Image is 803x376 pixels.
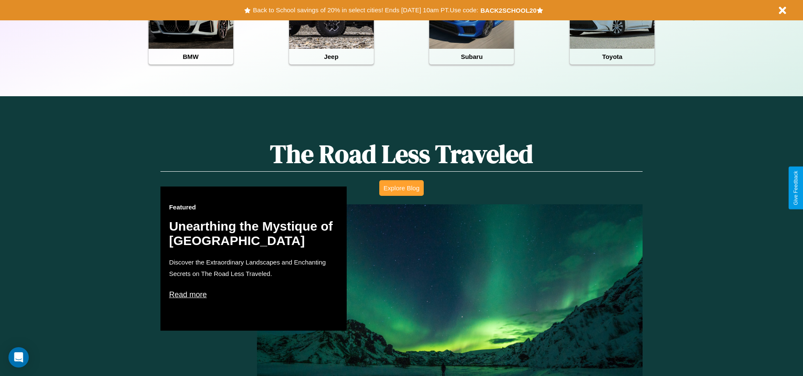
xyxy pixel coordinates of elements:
div: Give Feedback [793,171,799,205]
h3: Featured [169,203,338,211]
div: Open Intercom Messenger [8,347,29,368]
button: Back to School savings of 20% in select cities! Ends [DATE] 10am PT.Use code: [251,4,480,16]
h4: BMW [149,49,233,64]
h4: Toyota [570,49,654,64]
b: BACK2SCHOOL20 [480,7,537,14]
h2: Unearthing the Mystique of [GEOGRAPHIC_DATA] [169,219,338,248]
button: Explore Blog [379,180,424,196]
h4: Jeep [289,49,374,64]
h1: The Road Less Traveled [160,136,642,172]
h4: Subaru [429,49,514,64]
p: Read more [169,288,338,301]
p: Discover the Extraordinary Landscapes and Enchanting Secrets on The Road Less Traveled. [169,256,338,279]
